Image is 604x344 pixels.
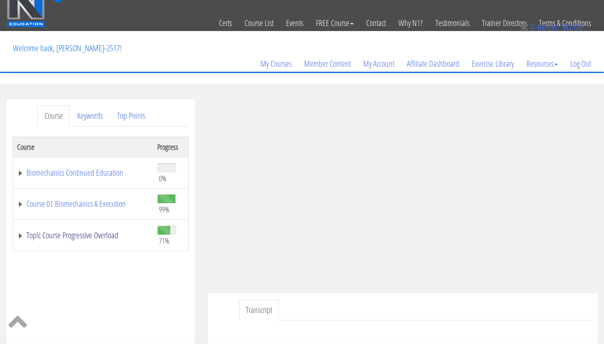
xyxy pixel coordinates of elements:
a: Affiliate Dashboard [401,44,466,84]
a: Testimonials [429,3,476,44]
a: My Account [357,44,401,84]
a: 0 items: $0.00 [520,23,583,32]
th: Progress [153,137,188,157]
a: Terms & Conditions [533,3,597,44]
a: Keywords [70,105,109,127]
a: Member Content [298,44,357,84]
a: Course List [238,3,280,44]
a: Certs [213,3,238,44]
span: 99% [159,205,169,214]
span: items: [537,23,560,32]
img: icon11.png [520,23,528,31]
span: 0 [530,23,535,32]
a: Trainer Directory [476,3,533,44]
a: Contact [360,3,392,44]
a: Resources [520,44,564,84]
a: Why N1? [392,3,429,44]
a: Events [280,3,310,44]
span: 71% [159,236,169,245]
a: Course 01 Biomechanics & Execution [17,200,149,208]
span: $ [562,23,567,32]
a: Log Out [564,44,597,84]
a: Top Points [110,105,152,127]
a: My Courses [254,44,298,84]
a: Transcript [239,300,279,321]
a: Topic Course Progressive Overload [17,231,149,240]
a: Exercise Library [466,44,520,84]
a: FREE Course [310,3,360,44]
th: Course [13,137,154,157]
a: Biomechanics Continued Education [17,169,149,177]
a: Course [38,105,70,127]
p: Welcome back, [PERSON_NAME]-2517! [7,31,128,65]
span: 0% [159,174,167,183]
bdi: 0.00 [562,23,583,32]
